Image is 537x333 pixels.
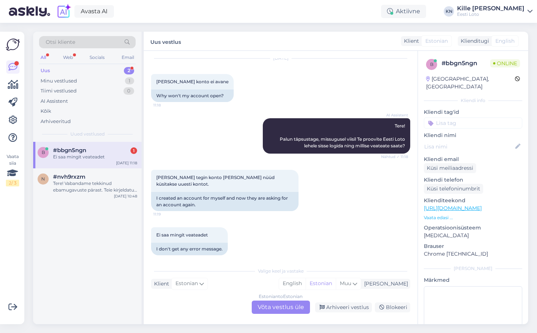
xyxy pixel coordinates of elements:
div: Küsi telefoninumbrit [424,184,483,194]
span: 11:20 [153,256,181,261]
div: KN [444,6,454,17]
div: 2 / 3 [6,180,19,186]
p: Operatsioonisüsteem [424,224,522,232]
div: Kõik [41,108,51,115]
span: AI Assistent [380,112,408,118]
span: English [495,37,515,45]
input: Lisa nimi [424,143,514,151]
div: Vaata siia [6,153,19,186]
a: Kille [PERSON_NAME]Eesti Loto [457,6,533,17]
span: Uued vestlused [70,131,105,137]
span: 11:18 [153,102,181,108]
div: [GEOGRAPHIC_DATA], [GEOGRAPHIC_DATA] [426,75,515,91]
div: Eesti Loto [457,11,524,17]
p: Märkmed [424,276,522,284]
span: b [430,62,433,67]
div: Klient [401,37,419,45]
div: Klient [151,280,169,288]
div: [PERSON_NAME] [424,265,522,272]
div: Arhiveeri vestlus [315,302,372,312]
div: All [39,53,48,62]
div: 2 [124,67,134,74]
div: Võta vestlus üle [252,301,310,314]
div: [PERSON_NAME] [361,280,408,288]
div: I created an account for myself and now they are asking for an account again. [151,192,299,211]
label: Uus vestlus [150,36,181,46]
span: Estonian [425,37,448,45]
div: AI Assistent [41,98,68,105]
div: 0 [123,87,134,95]
span: [PERSON_NAME] tegin konto [PERSON_NAME] nüüd küsitakse uuesti kontot. [156,175,276,187]
div: Kliendi info [424,97,522,104]
p: Chrome [TECHNICAL_ID] [424,250,522,258]
span: Online [490,59,520,67]
div: English [279,278,306,289]
div: Blokeeri [375,302,410,312]
p: [MEDICAL_DATA] [424,232,522,239]
div: 1 [130,147,137,154]
p: Kliendi telefon [424,176,522,184]
span: 11:19 [153,211,181,217]
div: Klienditugi [458,37,489,45]
span: n [41,176,45,182]
p: Kliendi nimi [424,132,522,139]
div: Küsi meiliaadressi [424,163,476,173]
div: Socials [88,53,106,62]
div: Tere! Vabandame tekkinud ebamugavuste pärast. Teie kirjeldatud konto avamise probleem, eriti seos... [53,180,137,193]
div: Aktiivne [381,5,426,18]
p: Kliendi email [424,155,522,163]
input: Lisa tag [424,118,522,129]
div: Kille [PERSON_NAME] [457,6,524,11]
span: Nähtud ✓ 11:18 [380,154,408,160]
div: 1 [125,77,134,85]
p: Kliendi tag'id [424,108,522,116]
div: Minu vestlused [41,77,77,85]
p: Klienditeekond [424,197,522,204]
div: # bbgn5ngn [442,59,490,68]
p: Vaata edasi ... [424,214,522,221]
span: b [42,150,45,155]
div: Why won't my account open? [151,90,234,102]
span: Estonian [175,280,198,288]
img: Askly Logo [6,38,20,52]
a: Avasta AI [74,5,114,18]
p: Brauser [424,242,522,250]
span: [PERSON_NAME] konto ei avane [156,79,229,84]
div: Uus [41,67,50,74]
span: #bbgn5ngn [53,147,86,154]
img: explore-ai [56,4,72,19]
span: Ei saa mingit veateadet [156,232,208,238]
span: Muu [340,280,351,287]
span: #nvh9rxzm [53,173,86,180]
div: Email [120,53,136,62]
span: Otsi kliente [46,38,75,46]
div: [DATE] 10:48 [114,193,137,199]
div: I don't get any error message. [151,243,228,255]
div: Estonian [306,278,336,289]
div: Web [62,53,74,62]
div: [DATE] 11:18 [116,160,137,166]
div: [DATE] [151,55,410,62]
div: Ei saa mingit veateadet [53,154,137,160]
div: Valige keel ja vastake [151,268,410,274]
div: Tiimi vestlused [41,87,77,95]
a: [URL][DOMAIN_NAME] [424,205,482,211]
div: Arhiveeritud [41,118,71,125]
div: Estonian to Estonian [259,293,303,300]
